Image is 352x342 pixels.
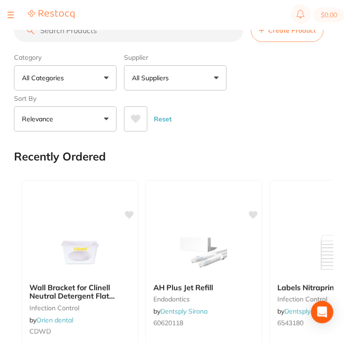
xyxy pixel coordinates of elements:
[313,7,345,22] button: $0.00
[153,295,254,303] small: endodontics
[29,283,130,300] b: Wall Bracket for Clinell Neutral Detergent Flat Packs (215)
[22,73,68,83] p: All Categories
[28,9,75,19] img: Restocq Logo
[153,307,207,315] span: by
[14,94,117,103] label: Sort By
[29,328,130,335] small: CDWD
[14,53,117,62] label: Category
[124,65,227,91] button: All Suppliers
[22,114,57,124] p: Relevance
[29,316,73,324] span: by
[173,229,234,276] img: AH Plus Jet Refill
[153,283,254,292] b: AH Plus Jet Refill
[268,27,316,34] span: Create Product
[28,9,75,21] a: Restocq Logo
[14,19,243,42] input: Search Products
[153,319,254,327] small: 60620118
[311,301,333,323] div: Open Intercom Messenger
[29,304,130,312] small: infection control
[251,19,324,42] button: Create Product
[14,65,117,91] button: All Categories
[151,106,174,132] button: Reset
[124,53,227,62] label: Supplier
[14,106,117,132] button: Relevance
[277,307,331,315] span: by
[36,316,73,324] a: Orien dental
[132,73,173,83] p: All Suppliers
[160,307,207,315] a: Dentsply Sirona
[284,307,331,315] a: Dentsply Sirona
[14,150,106,163] h2: Recently Ordered
[49,229,110,276] img: Wall Bracket for Clinell Neutral Detergent Flat Packs (215)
